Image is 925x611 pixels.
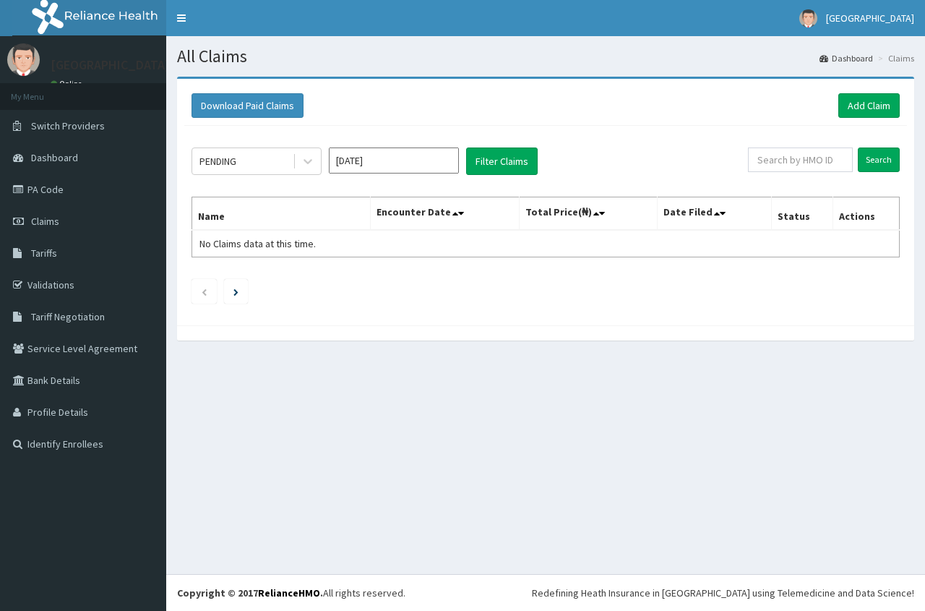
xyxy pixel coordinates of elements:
footer: All rights reserved. [166,574,925,611]
th: Date Filed [657,197,771,231]
span: Claims [31,215,59,228]
a: Dashboard [819,52,873,64]
button: Filter Claims [466,148,538,175]
a: RelianceHMO [258,586,320,599]
div: Redefining Heath Insurance in [GEOGRAPHIC_DATA] using Telemedicine and Data Science! [532,586,914,600]
input: Search by HMO ID [748,148,853,172]
span: Tariff Negotiation [31,310,105,323]
span: Dashboard [31,151,78,164]
a: Add Claim [838,93,900,118]
button: Download Paid Claims [192,93,304,118]
img: User Image [799,9,817,27]
th: Actions [832,197,899,231]
a: Previous page [201,285,207,298]
span: Tariffs [31,247,57,260]
span: [GEOGRAPHIC_DATA] [826,12,914,25]
th: Total Price(₦) [519,197,657,231]
p: [GEOGRAPHIC_DATA] [51,59,170,72]
th: Encounter Date [370,197,519,231]
strong: Copyright © 2017 . [177,586,323,599]
input: Search [858,148,900,172]
a: Next page [233,285,238,298]
th: Status [771,197,832,231]
th: Name [192,197,371,231]
a: Online [51,79,85,89]
span: Switch Providers [31,119,105,132]
span: No Claims data at this time. [199,237,316,250]
img: User Image [7,43,40,76]
li: Claims [874,52,914,64]
div: PENDING [199,154,236,168]
input: Select Month and Year [329,148,459,174]
h1: All Claims [177,47,914,66]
